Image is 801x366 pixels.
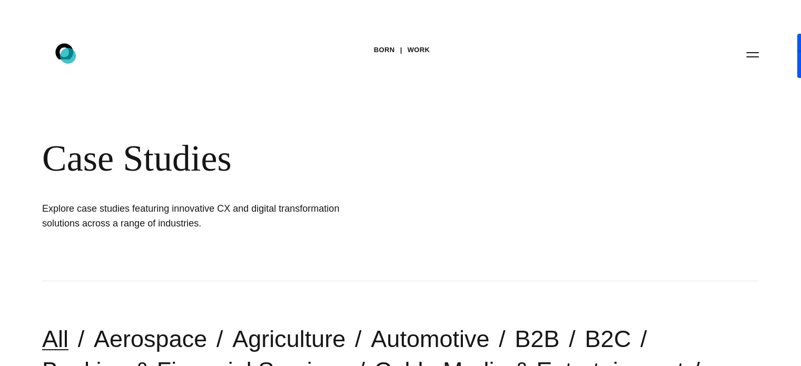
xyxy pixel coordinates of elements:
a: B2C [585,325,631,352]
a: All [42,325,68,352]
a: BORN [374,42,395,58]
a: Automotive [371,325,489,352]
a: B2B [515,325,559,352]
a: Aerospace [94,325,207,352]
button: Open [740,43,765,65]
div: Case Studies [42,137,642,180]
a: Work [408,42,430,58]
a: Agriculture [232,325,345,352]
h1: Explore case studies featuring innovative CX and digital transformation solutions across a range ... [42,201,358,231]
